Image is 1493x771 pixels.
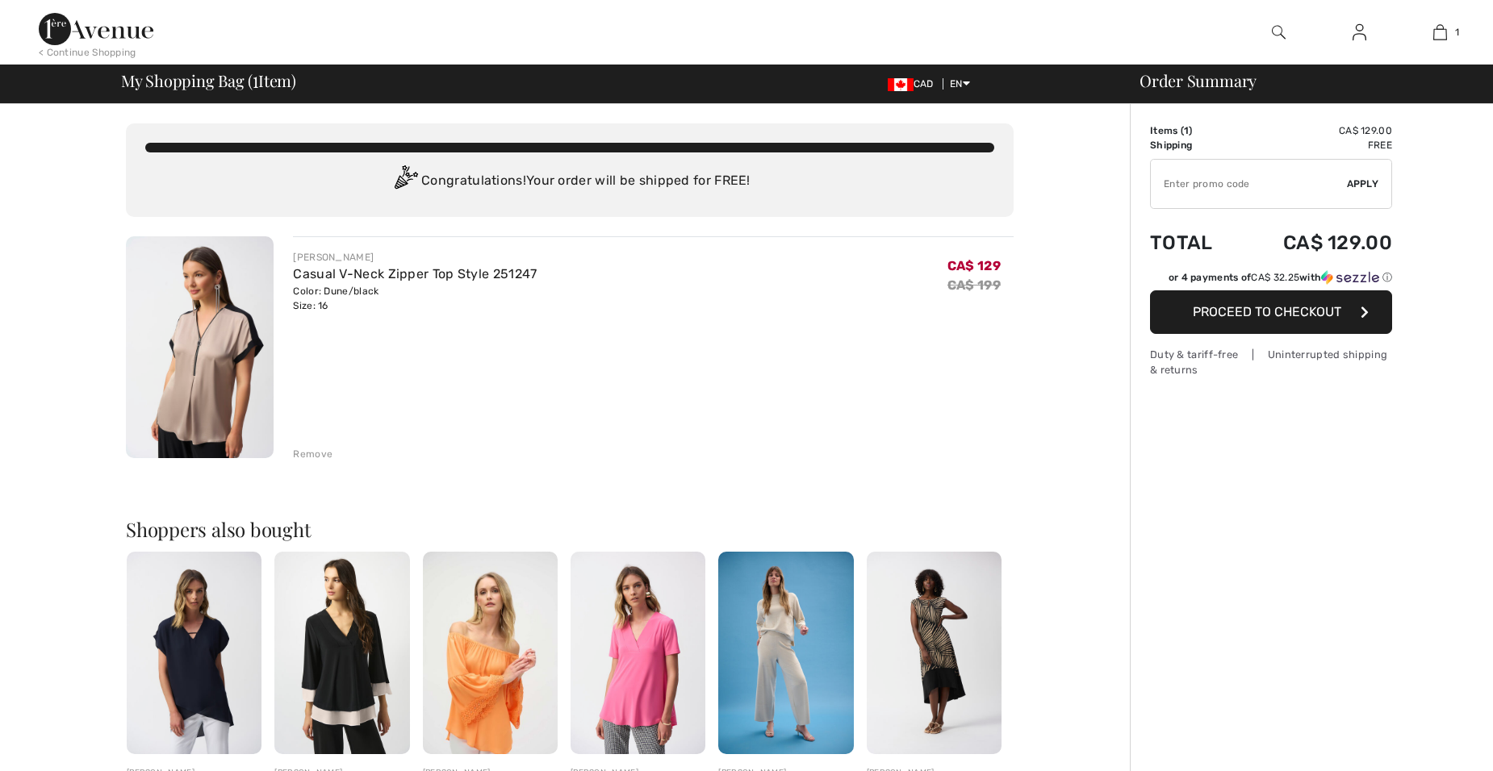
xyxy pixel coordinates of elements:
span: CAD [888,78,940,90]
span: CA$ 32.25 [1251,272,1299,283]
img: 1ère Avenue [39,13,153,45]
input: Promo code [1151,160,1347,208]
img: High-Waisted Belted Trousers Style 261982 [718,552,853,754]
td: Free [1238,138,1392,152]
span: 1 [253,69,258,90]
td: Total [1150,215,1238,270]
img: Congratulation2.svg [389,165,421,198]
span: My Shopping Bag ( Item) [121,73,296,89]
a: Sign In [1340,23,1379,43]
td: CA$ 129.00 [1238,123,1392,138]
img: Tropical Print High-Low Dress Style 251107 [867,552,1002,754]
img: V-Neck Asymmetrical Pullover Style 251151 [127,552,261,754]
div: Congratulations! Your order will be shipped for FREE! [145,165,994,198]
div: Color: Dune/black Size: 16 [293,284,537,313]
img: Sezzle [1321,270,1379,285]
a: Casual V-Neck Zipper Top Style 251247 [293,266,537,281]
td: Items ( ) [1150,123,1238,138]
img: Embroidered Off-Shoulder Pullover Style 252086 [423,552,558,754]
td: CA$ 129.00 [1238,215,1392,270]
span: Apply [1347,177,1379,191]
img: Casual V-Neck Zipper Top Style 251247 [126,236,274,458]
span: 1 [1184,125,1189,136]
h2: Shoppers also bought [126,519,1014,539]
img: V-Neck Casual Pullover Style 251125 [571,552,705,754]
div: or 4 payments ofCA$ 32.25withSezzle Click to learn more about Sezzle [1150,270,1392,290]
span: EN [950,78,970,90]
span: 1 [1455,25,1459,40]
img: My Bag [1433,23,1447,42]
img: V-Neck Pullover Style 253082 [274,552,409,754]
span: CA$ 129 [947,258,1001,273]
button: Proceed to Checkout [1150,290,1392,334]
div: [PERSON_NAME] [293,250,537,265]
img: My Info [1353,23,1366,42]
div: or 4 payments of with [1169,270,1392,285]
a: 1 [1400,23,1479,42]
td: Shipping [1150,138,1238,152]
s: CA$ 199 [947,277,1001,293]
div: Order Summary [1120,73,1483,89]
img: Canadian Dollar [888,78,914,91]
div: Duty & tariff-free | Uninterrupted shipping & returns [1150,347,1392,377]
div: < Continue Shopping [39,45,136,60]
span: Proceed to Checkout [1193,304,1341,319]
img: search the website [1272,23,1286,42]
div: Remove [293,447,332,461]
